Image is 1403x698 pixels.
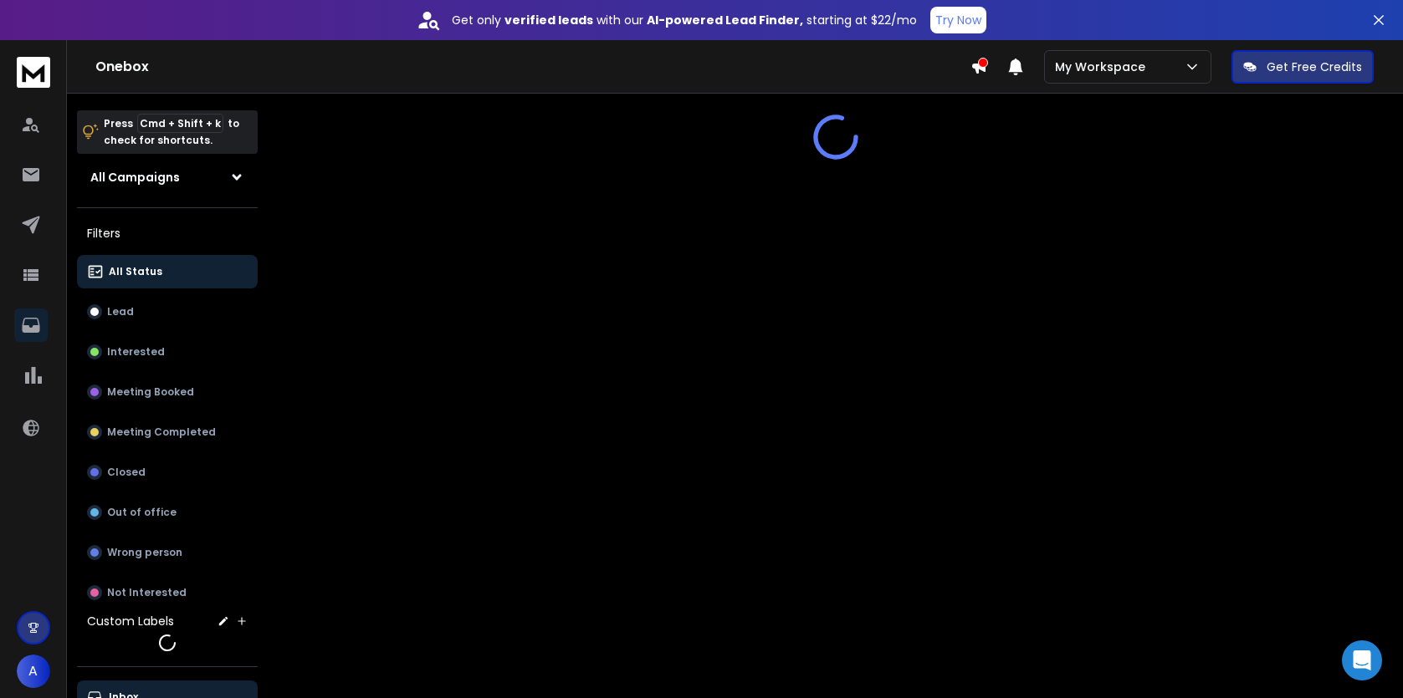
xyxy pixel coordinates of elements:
[107,345,165,359] p: Interested
[77,375,258,409] button: Meeting Booked
[107,506,177,519] p: Out of office
[77,415,258,449] button: Meeting Completed
[137,114,223,133] span: Cmd + Shift + k
[77,456,258,489] button: Closed
[1267,59,1362,75] p: Get Free Credits
[17,655,50,688] button: A
[77,255,258,288] button: All Status
[77,576,258,609] button: Not Interested
[452,12,917,28] p: Get only with our starting at $22/mo
[1342,640,1382,680] div: Open Intercom Messenger
[109,265,162,278] p: All Status
[95,57,970,77] h1: Onebox
[77,496,258,529] button: Out of office
[107,466,146,479] p: Closed
[77,536,258,569] button: Wrong person
[504,12,593,28] strong: verified leads
[90,169,180,186] h1: All Campaigns
[77,222,258,245] h3: Filters
[77,160,258,194] button: All Campaigns
[107,425,216,439] p: Meeting Completed
[107,546,182,559] p: Wrong person
[107,586,187,599] p: Not Interested
[104,115,239,149] p: Press to check for shortcuts.
[77,335,258,369] button: Interested
[87,613,174,629] h3: Custom Labels
[77,295,258,329] button: Lead
[930,7,986,33] button: Try Now
[107,305,134,318] p: Lead
[17,57,50,88] img: logo
[107,385,194,399] p: Meeting Booked
[1055,59,1152,75] p: My Workspace
[935,12,981,28] p: Try Now
[647,12,803,28] strong: AI-powered Lead Finder,
[1231,50,1374,84] button: Get Free Credits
